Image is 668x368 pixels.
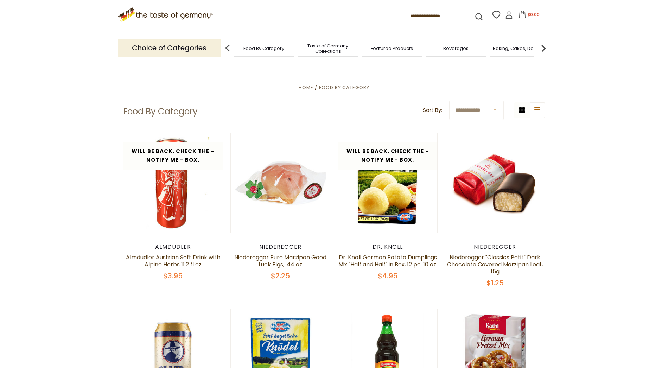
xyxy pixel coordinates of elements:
[338,253,437,268] a: Dr. Knoll German Potato Dumplings Mix "Half and Half" in Box, 12 pc. 10 oz.
[243,46,284,51] a: Food By Category
[234,253,326,268] a: Niederegger Pure Marzipan Good Luck Pigs, .44 oz
[445,243,545,250] div: Niederegger
[163,271,183,281] span: $3.95
[319,84,369,91] a: Food By Category
[423,106,442,115] label: Sort By:
[123,133,223,233] img: Almdudler Austrian Soft Drink with Alpine Herbs 11.2 fl oz
[536,41,551,55] img: next arrow
[493,46,547,51] a: Baking, Cakes, Desserts
[445,146,545,220] img: Niederegger "Classics Petit" Dark Chocolate Covered Marzipan Loaf, 15g
[371,46,413,51] a: Featured Products
[443,46,469,51] a: Beverages
[338,243,438,250] div: Dr. Knoll
[123,106,198,117] h1: Food By Category
[486,278,504,288] span: $1.25
[230,243,331,250] div: Niederegger
[338,133,438,233] img: Dr. Knoll German Potato Dumplings Mix "Half and Half" in Box, 12 pc. 10 oz.
[123,243,223,250] div: Almdudler
[118,39,221,57] p: Choice of Categories
[528,12,540,18] span: $0.00
[126,253,220,268] a: Almdudler Austrian Soft Drink with Alpine Herbs 11.2 fl oz
[221,41,235,55] img: previous arrow
[300,43,356,54] a: Taste of Germany Collections
[271,271,290,281] span: $2.25
[231,133,330,233] img: Niederegger Pure Marzipan Good Luck Pigs, .44 oz
[447,253,543,275] a: Niederegger "Classics Petit" Dark Chocolate Covered Marzipan Loaf, 15g
[514,11,544,21] button: $0.00
[299,84,313,91] a: Home
[378,271,397,281] span: $4.95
